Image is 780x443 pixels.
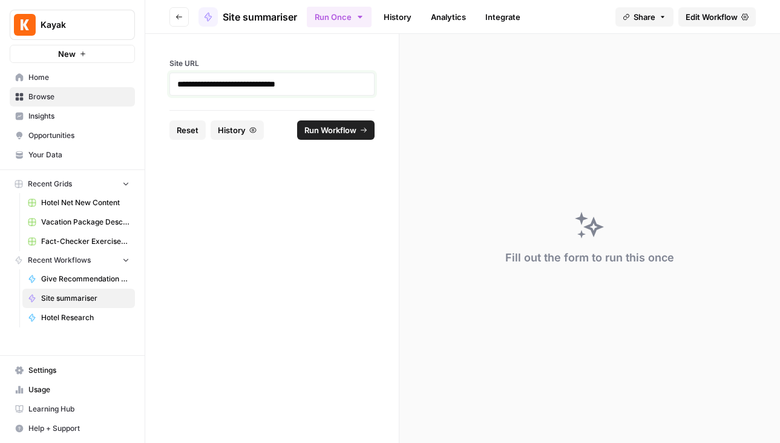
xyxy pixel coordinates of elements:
span: Insights [28,111,129,122]
button: Share [615,7,673,27]
span: Kayak [41,19,114,31]
a: Integrate [478,7,528,27]
a: Give Recommendation of Hotels [22,269,135,289]
span: New [58,48,76,60]
a: Analytics [424,7,473,27]
button: Recent Grids [10,175,135,193]
a: Hotel Net New Content [22,193,135,212]
span: Your Data [28,149,129,160]
span: Home [28,72,129,83]
img: Kayak Logo [14,14,36,36]
button: Reset [169,120,206,140]
button: History [211,120,264,140]
a: Your Data [10,145,135,165]
button: Recent Workflows [10,251,135,269]
span: Site summariser [223,10,297,24]
span: Usage [28,384,129,395]
span: Run Workflow [304,124,356,136]
a: Browse [10,87,135,107]
a: Hotel Research [22,308,135,327]
button: Help + Support [10,419,135,438]
a: Site summariser [22,289,135,308]
span: Settings [28,365,129,376]
span: Fact-Checker Exercises (Ola) Grid [41,236,129,247]
a: Vacation Package Description Generator (Ola) Grid [22,212,135,232]
button: Run Once [307,7,372,27]
span: Opportunities [28,130,129,141]
a: Home [10,68,135,87]
span: Help + Support [28,423,129,434]
button: Run Workflow [297,120,375,140]
span: History [218,124,246,136]
a: Learning Hub [10,399,135,419]
span: Hotel Research [41,312,129,323]
span: Vacation Package Description Generator (Ola) Grid [41,217,129,228]
span: Hotel Net New Content [41,197,129,208]
span: Reset [177,124,198,136]
a: History [376,7,419,27]
button: Workspace: Kayak [10,10,135,40]
a: Settings [10,361,135,380]
a: Fact-Checker Exercises (Ola) Grid [22,232,135,251]
div: Fill out the form to run this once [505,249,674,266]
span: Give Recommendation of Hotels [41,274,129,284]
a: Opportunities [10,126,135,145]
a: Site summariser [198,7,297,27]
a: Usage [10,380,135,399]
a: Insights [10,107,135,126]
span: Share [634,11,655,23]
span: Recent Grids [28,179,72,189]
label: Site URL [169,58,375,69]
button: New [10,45,135,63]
span: Learning Hub [28,404,129,415]
span: Recent Workflows [28,255,91,266]
span: Site summariser [41,293,129,304]
span: Browse [28,91,129,102]
span: Edit Workflow [686,11,738,23]
a: Edit Workflow [678,7,756,27]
